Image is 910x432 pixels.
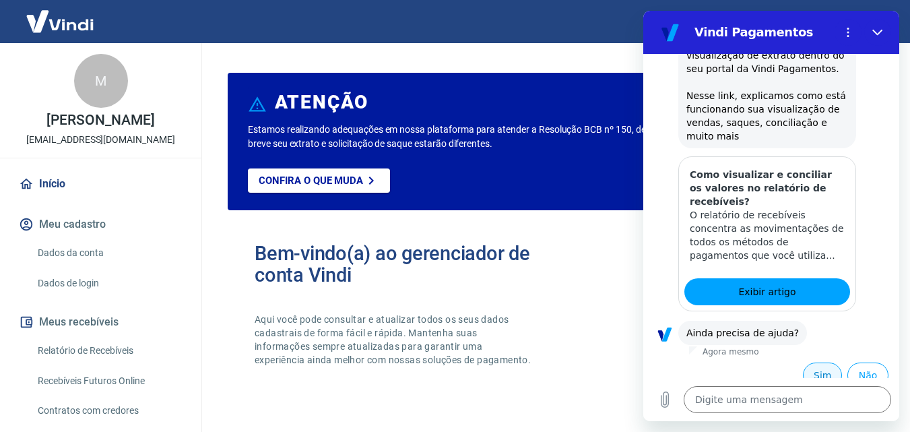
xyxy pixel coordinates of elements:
p: [PERSON_NAME] [46,113,154,127]
img: Vindi [16,1,104,42]
button: Meus recebíveis [16,307,185,337]
button: Meu cadastro [16,210,185,239]
p: Aqui você pode consultar e atualizar todos os seus dados cadastrais de forma fácil e rápida. Mant... [255,313,533,367]
div: M [74,54,128,108]
p: Confira o que muda [259,175,363,187]
h6: ATENÇÃO [275,96,368,109]
h2: Bem-vindo(a) ao gerenciador de conta Vindi [255,243,553,286]
a: Dados da conta [32,239,185,267]
p: Estamos realizando adequações em nossa plataforma para atender a Resolução BCB nº 150, de [DATE].... [248,123,736,151]
iframe: Janela de mensagens [643,11,899,421]
a: Contratos com credores [32,397,185,425]
a: Início [16,169,185,199]
a: Confira o que muda [248,168,390,193]
button: Sair [845,9,894,34]
a: Recebíveis Futuros Online [32,367,185,395]
a: Dados de login [32,270,185,297]
p: [EMAIL_ADDRESS][DOMAIN_NAME] [26,133,175,147]
a: Relatório de Recebíveis [32,337,185,365]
